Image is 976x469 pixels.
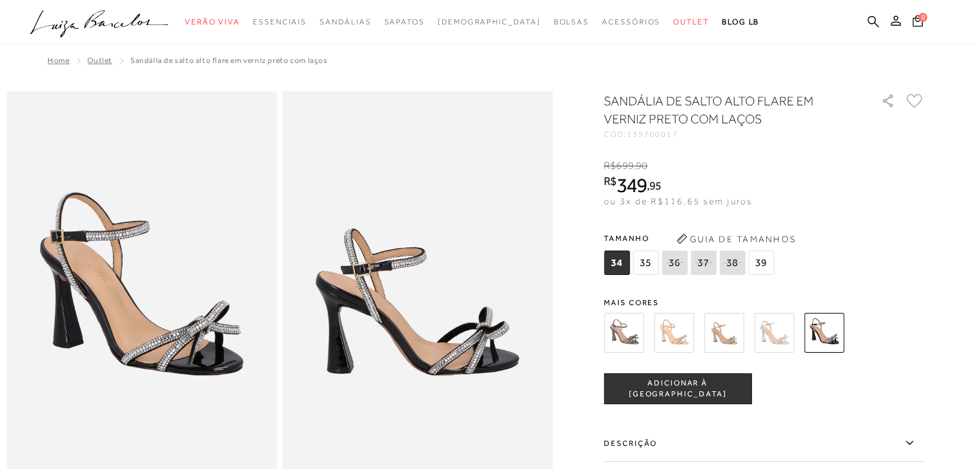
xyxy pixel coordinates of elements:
h1: SANDÁLIA DE SALTO ALTO FLARE EM VERNIZ PRETO COM LAÇOS [604,92,844,128]
a: Home [47,56,69,65]
span: ou 3x de R$116,65 sem juros [604,196,752,206]
a: categoryNavScreenReaderText [553,10,589,34]
img: SANDÁLIA DE SALTO ALTO FLARE EM METALIZADO DOURADO COM LAÇOS [704,313,744,353]
span: Verão Viva [185,17,240,26]
span: 95 [649,179,662,192]
img: SANDÁLIA DE SALTO ALTO FLARE EM METALIZADO CHUMBO COM LAÇOS [604,313,644,353]
button: Guia de Tamanhos [672,229,800,249]
i: R$ [604,175,617,187]
i: , [634,160,648,172]
span: [DEMOGRAPHIC_DATA] [438,17,541,26]
label: Descrição [604,425,925,462]
a: categoryNavScreenReaderText [253,10,307,34]
span: 90 [636,160,647,172]
span: Mais cores [604,299,925,306]
img: SANDÁLIA DE SALTO ALTO FLARE EM METALIZADO PRATA COM LAÇOS [754,313,794,353]
span: 34 [604,251,629,275]
span: 349 [617,173,647,197]
a: categoryNavScreenReaderText [602,10,660,34]
span: Sandálias [320,17,371,26]
span: 36 [662,251,687,275]
div: CÓD: [604,130,860,138]
span: 699 [616,160,633,172]
img: SANDÁLIA DE SALTO ALTO FLARE EM VERNIZ PRETO COM LAÇOS [804,313,844,353]
a: Outlet [87,56,112,65]
a: BLOG LB [722,10,759,34]
span: Essenciais [253,17,307,26]
a: categoryNavScreenReaderText [384,10,424,34]
img: SANDÁLIA DE SALTO ALTO FLARE EM METALIZADO DOURADO COM LAÇOS [654,313,694,353]
i: R$ [604,160,616,172]
span: 35 [633,251,658,275]
span: 0 [918,13,927,22]
span: 39 [748,251,774,275]
button: ADICIONAR À [GEOGRAPHIC_DATA] [604,373,751,404]
span: Outlet [673,17,709,26]
span: ADICIONAR À [GEOGRAPHIC_DATA] [604,378,751,400]
span: Tamanho [604,229,777,248]
span: Bolsas [553,17,589,26]
span: SANDÁLIA DE SALTO ALTO FLARE EM VERNIZ PRETO COM LAÇOS [130,56,327,65]
a: categoryNavScreenReaderText [673,10,709,34]
span: 139700017 [627,130,678,139]
a: categoryNavScreenReaderText [320,10,371,34]
span: Sapatos [384,17,424,26]
span: Acessórios [602,17,660,26]
a: categoryNavScreenReaderText [185,10,240,34]
span: 37 [690,251,716,275]
button: 0 [909,14,927,31]
a: noSubCategoriesText [438,10,541,34]
i: , [647,180,662,191]
span: BLOG LB [722,17,759,26]
span: 38 [719,251,745,275]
